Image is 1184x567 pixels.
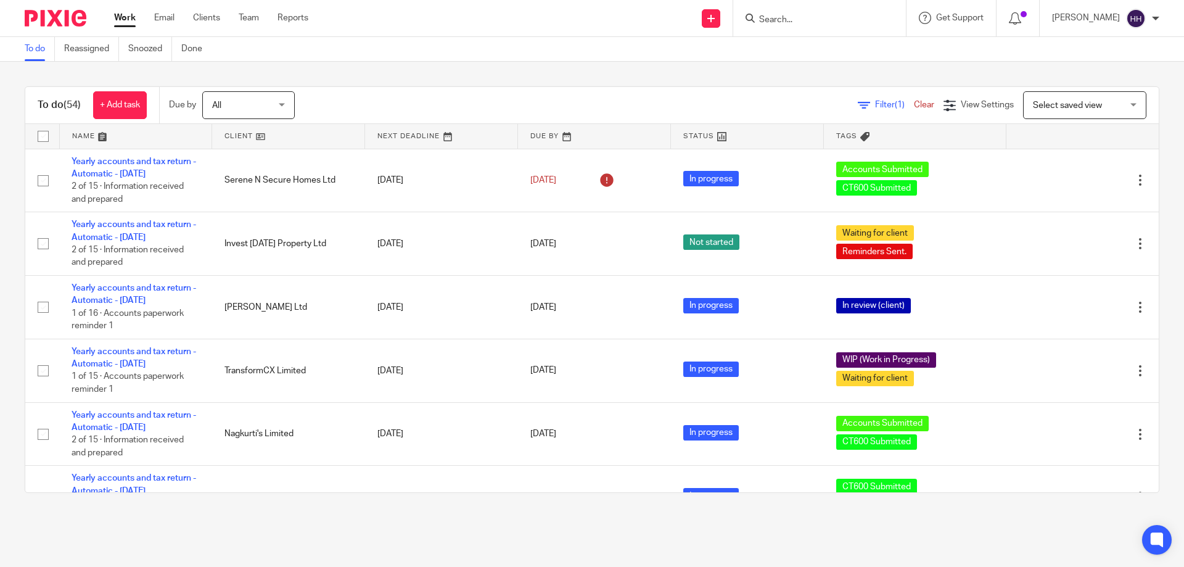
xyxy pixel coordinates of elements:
input: Search [758,15,869,26]
span: Accounts Submitted [836,162,929,177]
td: [DATE] [365,339,518,402]
span: [DATE] [530,303,556,312]
a: Work [114,12,136,24]
td: TransformCX Limited [212,339,365,402]
span: Select saved view [1033,101,1102,110]
td: [DATE] [365,276,518,339]
span: Waiting for client [836,225,914,241]
span: Get Support [936,14,984,22]
p: [PERSON_NAME] [1052,12,1120,24]
a: Team [239,12,259,24]
a: Clients [193,12,220,24]
a: Yearly accounts and tax return - Automatic - [DATE] [72,474,196,495]
span: CT600 Submitted [836,180,917,196]
a: Yearly accounts and tax return - Automatic - [DATE] [72,347,196,368]
img: Pixie [25,10,86,27]
a: Reports [277,12,308,24]
td: [DATE] [365,149,518,212]
span: CT600 Submitted [836,434,917,450]
span: Tags [836,133,857,139]
td: Invest [DATE] Property Ltd [212,212,365,276]
span: [DATE] [530,366,556,375]
span: (1) [895,101,905,109]
a: Yearly accounts and tax return - Automatic - [DATE] [72,157,196,178]
td: Awgar Stone Limited [212,466,365,529]
span: 2 of 15 · Information received and prepared [72,246,184,267]
a: Yearly accounts and tax return - Automatic - [DATE] [72,411,196,432]
span: Waiting for client [836,371,914,386]
a: To do [25,37,55,61]
span: In progress [683,488,739,503]
span: 1 of 16 · Accounts paperwork reminder 1 [72,309,184,331]
span: In review (client) [836,298,911,313]
a: Yearly accounts and tax return - Automatic - [DATE] [72,220,196,241]
span: [DATE] [530,176,556,184]
td: [PERSON_NAME] Ltd [212,276,365,339]
td: [DATE] [365,212,518,276]
td: [DATE] [365,466,518,529]
span: Accounts Submitted [836,416,929,431]
td: Serene N Secure Homes Ltd [212,149,365,212]
span: Reminders Sent. [836,244,913,259]
span: In progress [683,425,739,441]
a: Email [154,12,175,24]
span: [DATE] [530,239,556,248]
span: [DATE] [530,429,556,438]
span: (54) [64,100,81,110]
span: Filter [875,101,914,109]
img: svg%3E [1126,9,1146,28]
a: Yearly accounts and tax return - Automatic - [DATE] [72,284,196,305]
a: Clear [914,101,934,109]
span: In progress [683,298,739,313]
td: [DATE] [365,402,518,466]
span: 2 of 15 · Information received and prepared [72,436,184,458]
span: 1 of 15 · Accounts paperwork reminder 1 [72,373,184,394]
span: View Settings [961,101,1014,109]
a: + Add task [93,91,147,119]
a: Snoozed [128,37,172,61]
span: In progress [683,362,739,377]
a: Reassigned [64,37,119,61]
span: In progress [683,171,739,186]
p: Due by [169,99,196,111]
span: CT600 Submitted [836,479,917,494]
span: 2 of 15 · Information received and prepared [72,182,184,204]
a: Done [181,37,212,61]
td: Nagkurti's Limited [212,402,365,466]
span: Not started [683,234,739,250]
span: WIP (Work in Progress) [836,352,936,368]
span: All [212,101,221,110]
h1: To do [38,99,81,112]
